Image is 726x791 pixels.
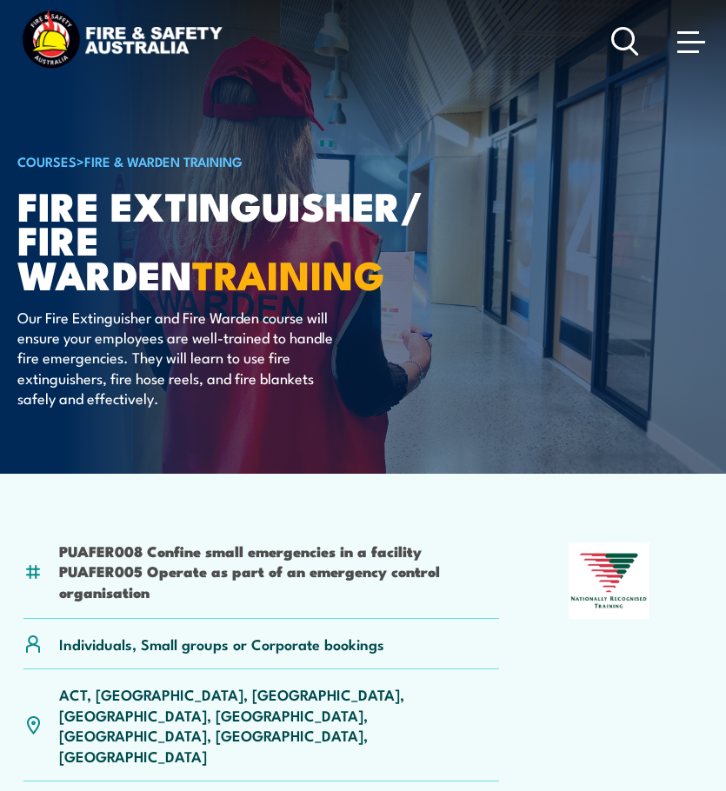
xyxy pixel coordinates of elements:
h1: Fire Extinguisher/ Fire Warden [17,188,447,289]
a: Fire & Warden Training [84,151,243,170]
h6: > [17,150,447,171]
p: ACT, [GEOGRAPHIC_DATA], [GEOGRAPHIC_DATA], [GEOGRAPHIC_DATA], [GEOGRAPHIC_DATA], [GEOGRAPHIC_DATA... [59,684,499,766]
p: Our Fire Extinguisher and Fire Warden course will ensure your employees are well-trained to handl... [17,307,335,409]
li: PUAFER008 Confine small emergencies in a facility [59,541,499,561]
strong: TRAINING [192,243,385,303]
a: COURSES [17,151,77,170]
li: PUAFER005 Operate as part of an emergency control organisation [59,561,499,602]
img: Nationally Recognised Training logo. [569,542,650,620]
p: Individuals, Small groups or Corporate bookings [59,634,384,654]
